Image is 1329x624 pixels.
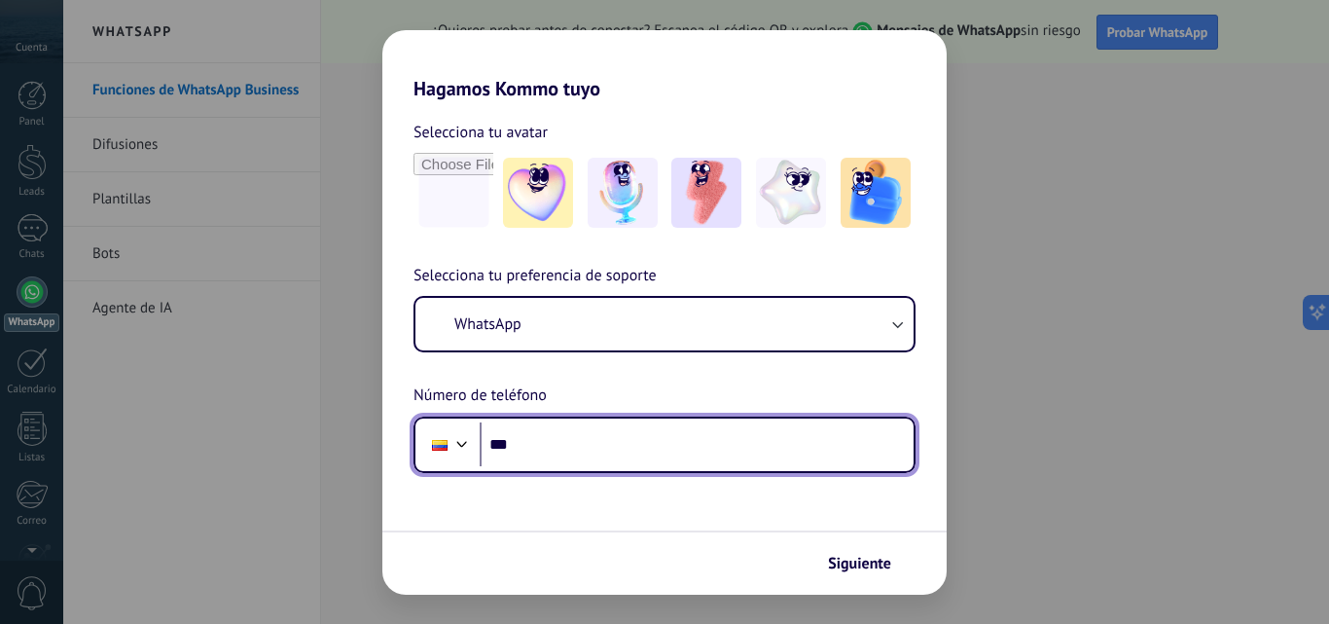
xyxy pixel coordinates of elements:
[413,384,547,409] span: Número de teléfono
[413,264,657,289] span: Selecciona tu preferencia de soporte
[415,298,914,350] button: WhatsApp
[503,158,573,228] img: -1.jpeg
[841,158,911,228] img: -5.jpeg
[413,120,548,145] span: Selecciona tu avatar
[828,557,891,570] span: Siguiente
[819,547,917,580] button: Siguiente
[421,424,458,465] div: Colombia: + 57
[382,30,947,100] h2: Hagamos Kommo tuyo
[671,158,741,228] img: -3.jpeg
[756,158,826,228] img: -4.jpeg
[454,314,521,334] span: WhatsApp
[588,158,658,228] img: -2.jpeg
